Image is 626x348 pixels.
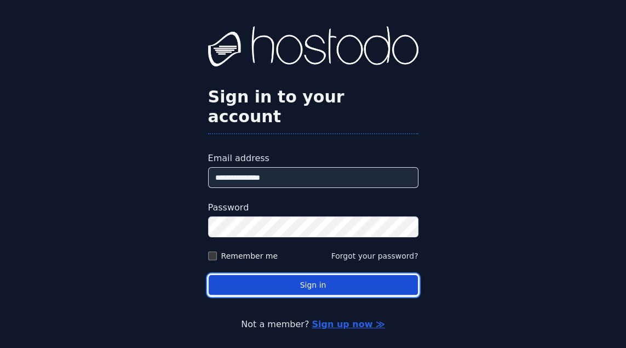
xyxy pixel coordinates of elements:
label: Remember me [221,250,278,261]
img: Hostodo [208,26,418,70]
label: Email address [208,152,418,165]
button: Sign in [208,275,418,296]
a: Sign up now ≫ [312,319,384,329]
h2: Sign in to your account [208,87,418,127]
button: Forgot your password? [331,250,418,261]
p: Not a member? [44,318,582,331]
label: Password [208,201,418,214]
